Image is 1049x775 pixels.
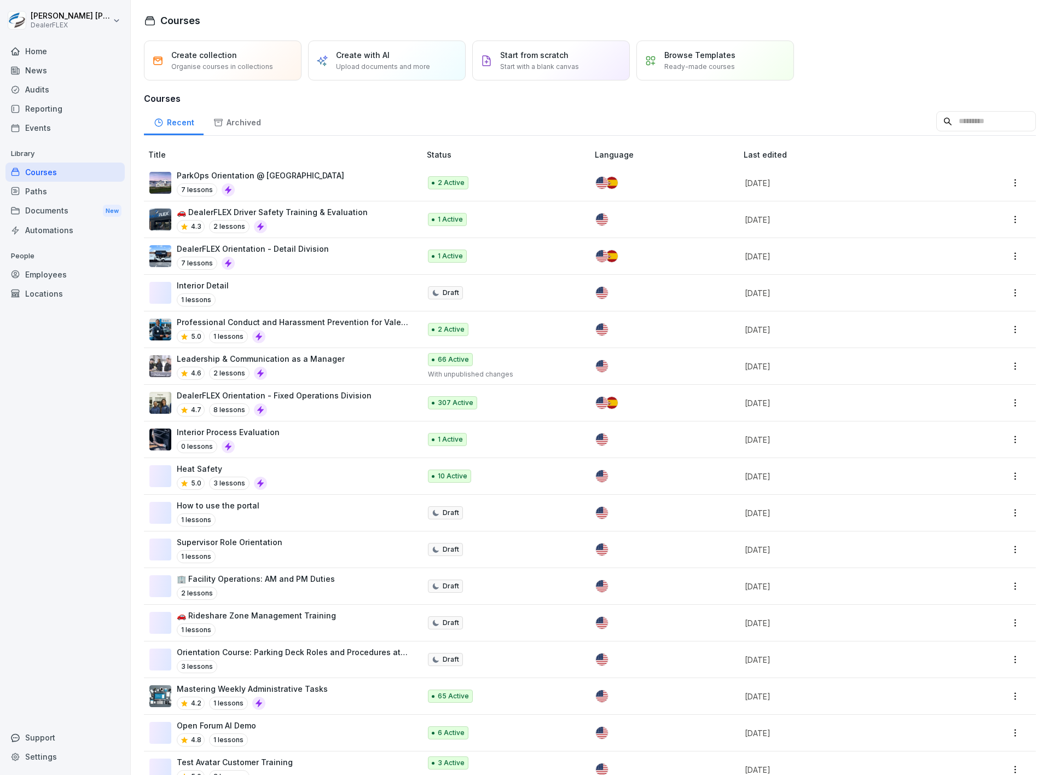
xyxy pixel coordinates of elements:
img: khwf6t635m3uuherk2l21o2v.png [149,429,171,450]
p: 65 Active [438,691,469,701]
p: 🚗 DealerFLEX Driver Safety Training & Evaluation [177,206,368,218]
p: Draft [443,288,459,298]
div: Documents [5,201,125,221]
p: Title [148,149,422,160]
p: 🚗 Rideshare Zone Management Training [177,610,336,621]
p: 1 Active [438,435,463,444]
p: [DATE] [745,727,948,739]
p: ParkOps Orientation @ [GEOGRAPHIC_DATA] [177,170,344,181]
p: DealerFLEX Orientation - Fixed Operations Division [177,390,372,401]
p: 2 lessons [177,587,217,600]
a: DocumentsNew [5,201,125,221]
p: 3 lessons [177,660,217,673]
p: 3 Active [438,758,465,768]
img: us.svg [596,397,608,409]
p: [DATE] [745,654,948,666]
img: es.svg [606,250,618,262]
p: [DATE] [745,544,948,556]
p: [DATE] [745,214,948,225]
h1: Courses [160,13,200,28]
p: Upload documents and more [336,62,430,72]
a: Locations [5,284,125,303]
p: [DATE] [745,691,948,702]
p: Professional Conduct and Harassment Prevention for Valet Employees [177,316,409,328]
img: kjfutcfrxfzene9jr3907i3p.png [149,355,171,377]
p: People [5,247,125,265]
img: es.svg [606,397,618,409]
p: Orientation Course: Parking Deck Roles and Procedures at [GEOGRAPHIC_DATA] [177,646,409,658]
p: 1 lessons [177,623,216,637]
img: us.svg [596,213,608,225]
p: How to use the portal [177,500,259,511]
p: 5.0 [191,332,201,342]
img: sfn3g4xwgh0s8pqp78fc3q2n.png [149,685,171,707]
img: us.svg [596,250,608,262]
p: 6 Active [438,728,465,738]
div: Support [5,728,125,747]
img: us.svg [596,727,608,739]
a: Courses [5,163,125,182]
p: [DATE] [745,361,948,372]
img: us.svg [596,470,608,482]
p: Status [427,149,590,160]
img: us.svg [596,580,608,592]
p: [DATE] [745,251,948,262]
a: Audits [5,80,125,99]
p: With unpublished changes [428,369,577,379]
p: Mastering Weekly Administrative Tasks [177,683,328,695]
img: yfsleesgksgx0a54tq96xrfr.png [149,319,171,340]
p: 1 lessons [209,330,248,343]
p: Browse Templates [664,49,735,61]
img: da8qswpfqixsakdmmzotmdit.png [149,209,171,230]
div: New [103,205,121,217]
p: Language [595,149,740,160]
img: v4gv5ils26c0z8ite08yagn2.png [149,392,171,414]
p: Draft [443,508,459,518]
a: Recent [144,107,204,135]
p: 10 Active [438,471,467,481]
div: Events [5,118,125,137]
p: 66 Active [438,355,469,365]
p: Interior Process Evaluation [177,426,280,438]
p: 2 lessons [209,367,250,380]
p: 2 Active [438,325,465,334]
a: News [5,61,125,80]
p: Interior Detail [177,280,229,291]
img: es.svg [606,177,618,189]
p: 7 lessons [177,257,217,270]
img: us.svg [596,287,608,299]
img: iylp24rw87ejcq0bh277qvmh.png [149,245,171,267]
p: 307 Active [438,398,473,408]
p: [DATE] [745,324,948,336]
a: Reporting [5,99,125,118]
p: Draft [443,618,459,628]
img: us.svg [596,433,608,446]
p: Draft [443,545,459,554]
p: [DATE] [745,434,948,446]
p: 7 lessons [177,183,217,196]
p: 1 lessons [177,293,216,306]
p: Start from scratch [500,49,569,61]
h3: Courses [144,92,1036,105]
p: Draft [443,655,459,664]
p: Organise courses in collections [171,62,273,72]
p: 1 Active [438,251,463,261]
a: Employees [5,265,125,284]
div: Automations [5,221,125,240]
p: 4.2 [191,698,201,708]
p: [DATE] [745,617,948,629]
p: Open Forum AI Demo [177,720,256,731]
p: 4.3 [191,222,201,232]
a: Settings [5,747,125,766]
a: Archived [204,107,270,135]
p: DealerFLEX Orientation - Detail Division [177,243,329,255]
img: us.svg [596,690,608,702]
p: 3 lessons [209,477,250,490]
p: 4.7 [191,405,201,415]
p: 4.8 [191,735,201,745]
